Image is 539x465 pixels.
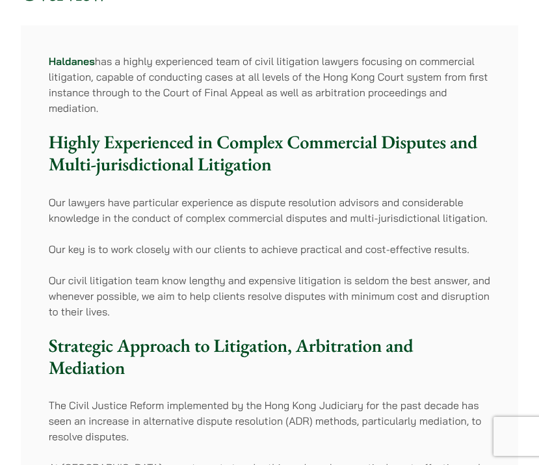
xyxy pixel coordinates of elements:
h3: Highly Experienced in Complex Commercial Disputes and Multi-jurisdictional Litigation [49,131,491,176]
a: Haldanes [49,55,95,68]
p: Our lawyers have particular experience as dispute resolution advisors and considerable knowledge ... [49,194,491,226]
h3: Strategic Approach to Litigation, Arbitration and Mediation [49,335,491,379]
p: Our key is to work closely with our clients to achieve practical and cost-effective results. [49,241,491,257]
p: The Civil Justice Reform implemented by the Hong Kong Judiciary for the past decade has seen an i... [49,397,491,444]
p: has a highly experienced team of civil litigation lawyers focusing on commercial litigation, capa... [49,53,491,116]
p: Our civil litigation team know lengthy and expensive litigation is seldom the best answer, and wh... [49,272,491,319]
